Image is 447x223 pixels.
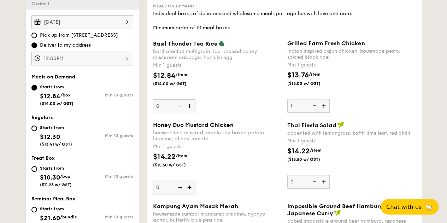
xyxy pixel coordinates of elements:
span: ($14.00 w/ GST) [40,101,73,106]
img: icon-reduce.1d2dbef1.svg [308,99,319,112]
img: icon-reduce.1d2dbef1.svg [174,181,185,194]
div: Min 1 guests [153,143,282,150]
button: Chat with us🦙 [381,199,439,215]
span: /bundle [60,215,77,219]
span: /item [310,148,322,153]
input: Starts from$12.30($13.41 w/ GST)Min 10 guests [31,125,37,131]
span: Thai Fiesta Salad [287,122,336,129]
span: /box [60,93,71,98]
span: Chat with us [386,204,422,210]
div: Starts from [40,125,72,130]
span: Basil Thunder Tea Rice [153,40,218,47]
span: $21.60 [40,214,60,222]
img: icon-vegan.f8ff3823.svg [334,210,341,216]
span: $10.30 [40,174,60,181]
span: ($11.23 w/ GST) [40,182,72,187]
input: Thai Fiesta Saladaccented with lemongrass, kaffir lime leaf, red chilliMin 1 guests$14.22/item($1... [287,175,330,189]
input: Starts from$21.60/bundle($23.54 w/ GST)Min 10 guests [31,207,37,212]
input: Honey Duo Mustard Chickenhouse-blend mustard, maple soy baked potato, linguine, cherry tomatoMin ... [153,181,195,194]
div: Min 10 guests [82,215,133,219]
span: Deliver to my address [40,42,91,49]
span: Order 1 [31,1,52,7]
img: icon-vegetarian.fe4039eb.svg [218,40,225,46]
img: icon-add.58712e84.svg [319,175,330,188]
span: $12.84 [40,92,60,100]
div: Min 10 guests [82,93,133,98]
input: Event time [31,52,133,65]
span: Pick up from [STREET_ADDRESS] [40,32,118,39]
span: Kampung Ayam Masak Merah [153,203,238,210]
div: Starts from [40,165,72,171]
span: Meals on Demand [153,4,194,8]
span: $14.22 [153,153,176,161]
input: Starts from$10.30/box($11.23 w/ GST)Min 10 guests [31,166,37,172]
input: Starts from$12.84/box($14.00 w/ GST)Min 10 guests [31,85,37,90]
img: icon-add.58712e84.svg [185,181,195,194]
img: icon-add.58712e84.svg [319,99,330,112]
div: indian inspired cajun chicken, housmade pesto, spiced black rice [287,48,416,60]
div: housemade sambal marinated chicken, nyonya achar, butterfly blue pea rice [153,211,282,223]
div: Min 10 guests [82,174,133,179]
img: icon-reduce.1d2dbef1.svg [174,99,185,113]
div: Starts from [40,84,73,90]
span: /item [176,72,187,77]
span: Regulars [31,115,53,121]
div: Individual boxes of delicious and wholesome meals put together with love and care. Minimum order ... [153,10,416,31]
span: $12.84 [153,71,176,80]
input: Pick up from [STREET_ADDRESS] [31,33,37,38]
span: Honey Duo Mustard Chicken [153,122,234,128]
span: /box [60,174,70,179]
span: ($15.00 w/ GST) [287,81,335,86]
img: icon-vegan.f8ff3823.svg [337,122,344,128]
span: Grilled Farm Fresh Chicken [287,40,365,47]
span: /item [309,72,320,77]
input: Basil Thunder Tea Ricebasil scented multigrain rice, braised celery mushroom cabbage, hanjuku egg... [153,99,195,113]
input: Deliver to my address [31,42,37,48]
span: ($14.00 w/ GST) [153,81,201,87]
span: ($13.41 w/ GST) [40,142,72,147]
div: accented with lemongrass, kaffir lime leaf, red chilli [287,130,416,136]
span: $13.76 [287,71,309,80]
span: $14.22 [287,147,310,155]
div: Min 1 guests [153,62,282,69]
input: Event date [31,15,133,29]
div: Min 1 guests [287,137,416,145]
div: Starts from [40,206,77,212]
div: Min 1 guests [287,61,416,69]
span: /item [176,153,187,158]
span: ($15.50 w/ GST) [153,162,201,168]
span: Seminar Meal Box [31,196,75,202]
span: $12.30 [40,133,60,141]
img: icon-reduce.1d2dbef1.svg [308,175,319,188]
div: Min 10 guests [82,133,133,138]
span: Treat Box [31,155,55,161]
span: 🦙 [424,203,433,211]
span: Impossible Ground Beef Hamburg with Japanese Curry [287,203,397,217]
input: Grilled Farm Fresh Chickenindian inspired cajun chicken, housmade pesto, spiced black riceMin 1 g... [287,99,330,113]
span: ($15.50 w/ GST) [287,157,335,162]
div: house-blend mustard, maple soy baked potato, linguine, cherry tomato [153,130,282,142]
img: icon-add.58712e84.svg [185,99,195,113]
div: basil scented multigrain rice, braised celery mushroom cabbage, hanjuku egg [153,48,282,60]
span: Meals on Demand [31,74,75,80]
